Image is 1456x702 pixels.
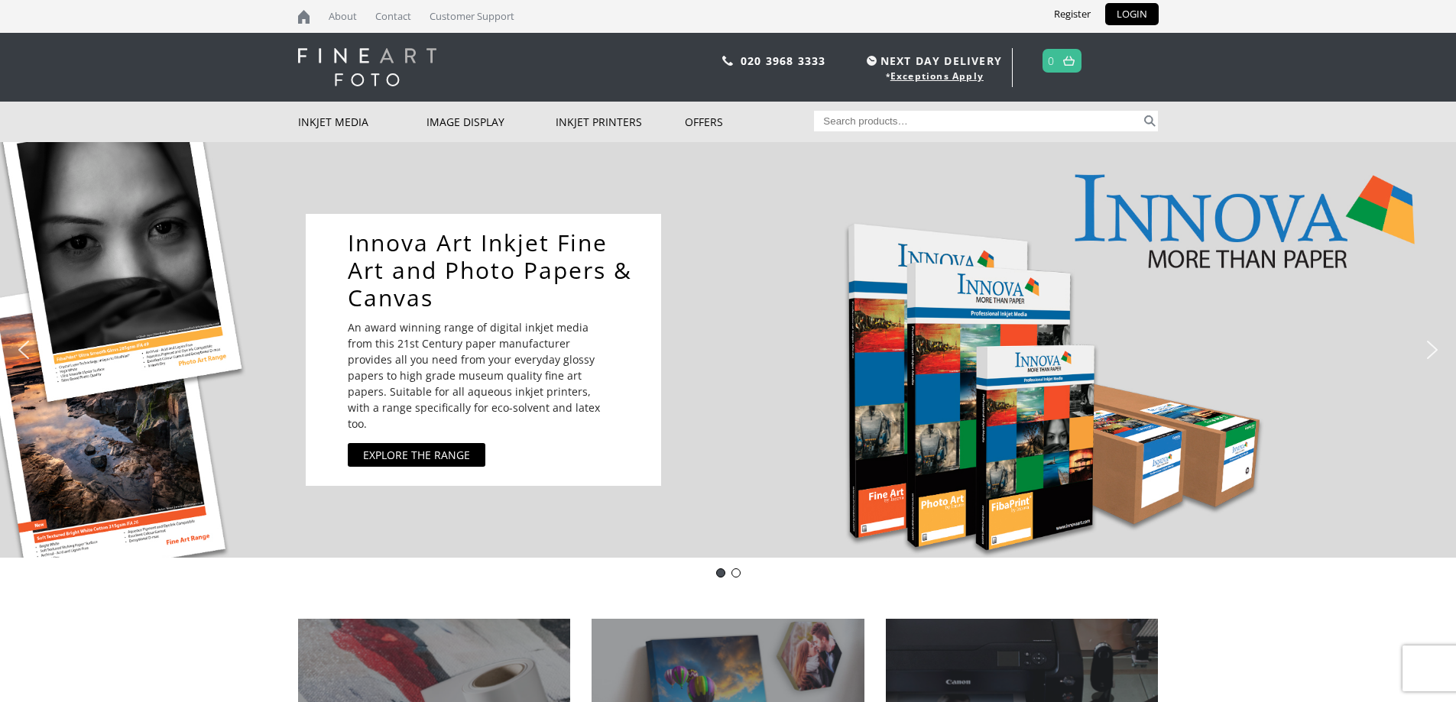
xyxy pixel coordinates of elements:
a: EXPLORE THE RANGE [348,443,485,467]
a: LOGIN [1105,3,1159,25]
a: Inkjet Media [298,102,427,142]
img: next arrow [1420,338,1445,362]
a: Image Display [426,102,556,142]
button: Search [1141,111,1159,131]
div: pinch book [731,568,741,577]
div: Innova-general [716,568,725,577]
a: Register [1043,3,1102,25]
a: Innova Art Inkjet Fine Art and Photo Papers & Canvas [348,229,634,312]
p: An award winning range of digital inkjet media from this 21st Century paper manufacturer provides... [348,319,615,432]
a: Exceptions Apply [890,70,984,82]
span: NEXT DAY DELIVERY [863,52,1002,70]
img: previous arrow [11,338,36,362]
img: time.svg [867,56,877,66]
a: Offers [685,102,814,142]
img: basket.svg [1063,56,1075,66]
a: Inkjet Printers [556,102,685,142]
div: Choose slide to display. [713,565,744,581]
div: Innova Art Inkjet Fine Art and Photo Papers & CanvasAn award winning range of digital inkjet medi... [306,214,661,486]
img: phone.svg [722,56,733,66]
a: 0 [1048,50,1055,72]
div: EXPLORE THE RANGE [363,447,470,463]
a: 020 3968 3333 [741,53,826,68]
input: Search products… [814,111,1141,131]
img: logo-white.svg [298,48,436,86]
